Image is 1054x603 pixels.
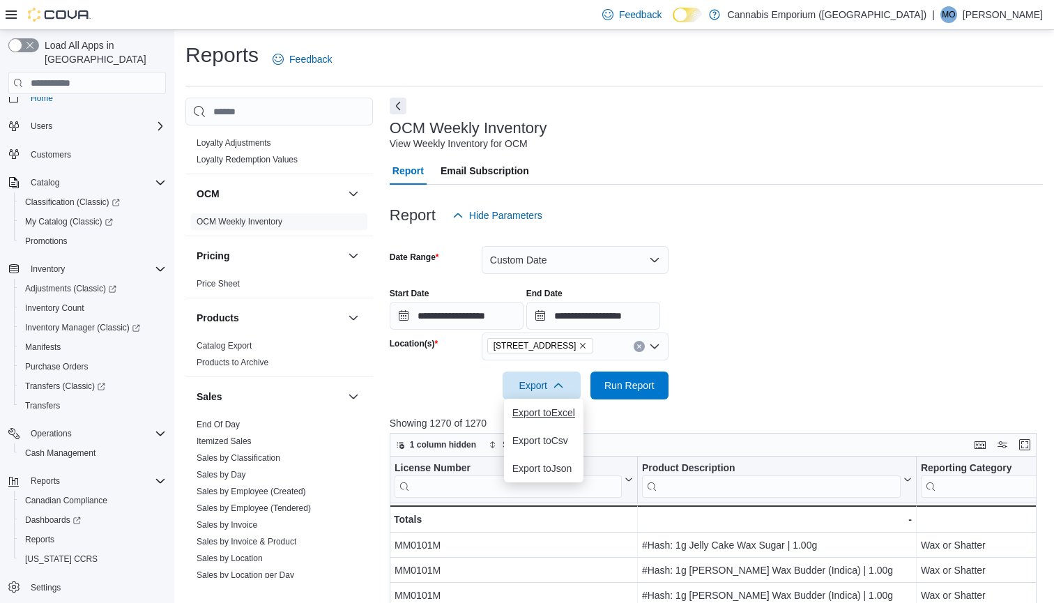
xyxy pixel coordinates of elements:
span: Email Subscription [441,157,529,185]
button: Operations [3,424,171,443]
button: Users [3,116,171,136]
button: Next [390,98,406,114]
a: [US_STATE] CCRS [20,551,103,567]
div: License Number [395,462,622,475]
span: Reports [25,473,166,489]
button: Remove 2460 Williamsbridge Rd from selection in this group [579,342,587,350]
a: Classification (Classic) [14,192,171,212]
a: OCM Weekly Inventory [197,217,282,227]
a: Adjustments (Classic) [14,279,171,298]
div: MM0101M [395,537,633,554]
h3: Pricing [197,249,229,263]
a: Manifests [20,339,66,356]
button: Home [3,87,171,107]
span: Export to Csv [512,435,575,446]
label: Start Date [390,288,429,299]
button: Sales [345,388,362,405]
button: Inventory Count [14,298,171,318]
button: Reports [3,471,171,491]
button: Reports [25,473,66,489]
label: Location(s) [390,338,438,349]
span: Catalog [25,174,166,191]
a: Transfers [20,397,66,414]
p: Cannabis Emporium ([GEOGRAPHIC_DATA]) [727,6,926,23]
span: Purchase Orders [20,358,166,375]
a: Sales by Location per Day [197,570,294,580]
span: Settings [31,582,61,593]
span: Classification (Classic) [25,197,120,208]
div: Mona Ozkurt [940,6,957,23]
button: Sales [197,390,342,404]
p: [PERSON_NAME] [963,6,1043,23]
a: Sales by Day [197,470,246,480]
a: Loyalty Adjustments [197,138,271,148]
button: Run Report [590,372,669,399]
div: #Hash: 1g [PERSON_NAME] Wax Budder (Indica) | 1.00g [642,562,912,579]
span: My Catalog (Classic) [20,213,166,230]
span: Manifests [20,339,166,356]
a: Sales by Invoice & Product [197,537,296,547]
span: Washington CCRS [20,551,166,567]
button: Custom Date [482,246,669,274]
button: Product Description [642,462,912,498]
a: Products to Archive [197,358,268,367]
button: 1 column hidden [390,436,482,453]
a: Sales by Invoice [197,520,257,530]
button: Keyboard shortcuts [972,436,988,453]
span: Canadian Compliance [20,492,166,509]
div: View Weekly Inventory for OCM [390,137,528,151]
a: Inventory Count [20,300,90,316]
span: Classification (Classic) [20,194,166,211]
button: Pricing [197,249,342,263]
span: Transfers (Classic) [25,381,105,392]
a: Canadian Compliance [20,492,113,509]
span: Users [25,118,166,135]
span: Load All Apps in [GEOGRAPHIC_DATA] [39,38,166,66]
span: [STREET_ADDRESS] [494,339,576,353]
button: Inventory [3,259,171,279]
span: Inventory [31,264,65,275]
button: Customers [3,144,171,165]
h3: Report [390,207,436,224]
a: Customers [25,146,77,163]
span: Sort fields [503,439,540,450]
span: Inventory Manager (Classic) [25,322,140,333]
span: 1 column hidden [410,439,476,450]
a: Sales by Employee (Created) [197,487,306,496]
button: Sort fields [483,436,545,453]
img: Cova [28,8,91,22]
button: Cash Management [14,443,171,463]
span: Canadian Compliance [25,495,107,506]
span: Inventory Manager (Classic) [20,319,166,336]
span: Export to Excel [512,407,575,418]
span: Transfers [25,400,60,411]
h3: OCM [197,187,220,201]
span: Promotions [25,236,68,247]
button: Transfers [14,396,171,415]
input: Press the down key to open a popover containing a calendar. [390,302,524,330]
a: Adjustments (Classic) [20,280,122,297]
a: Promotions [20,233,73,250]
p: | [932,6,935,23]
span: Promotions [20,233,166,250]
span: Operations [25,425,166,442]
a: Dashboards [14,510,171,530]
button: Display options [994,436,1011,453]
span: My Catalog (Classic) [25,216,113,227]
button: Settings [3,577,171,597]
span: Settings [25,579,166,596]
a: Catalog Export [197,341,252,351]
a: Sales by Classification [197,453,280,463]
button: OCM [345,185,362,202]
span: Reports [31,475,60,487]
div: MM0101M [395,562,633,579]
button: Catalog [25,174,65,191]
div: Loyalty [185,135,373,174]
a: Home [25,90,59,107]
a: Classification (Classic) [20,194,125,211]
div: #Hash: 1g Jelly Cake Wax Sugar | 1.00g [642,537,912,554]
a: End Of Day [197,420,240,429]
button: Clear input [634,341,645,352]
span: Manifests [25,342,61,353]
div: Products [185,337,373,376]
